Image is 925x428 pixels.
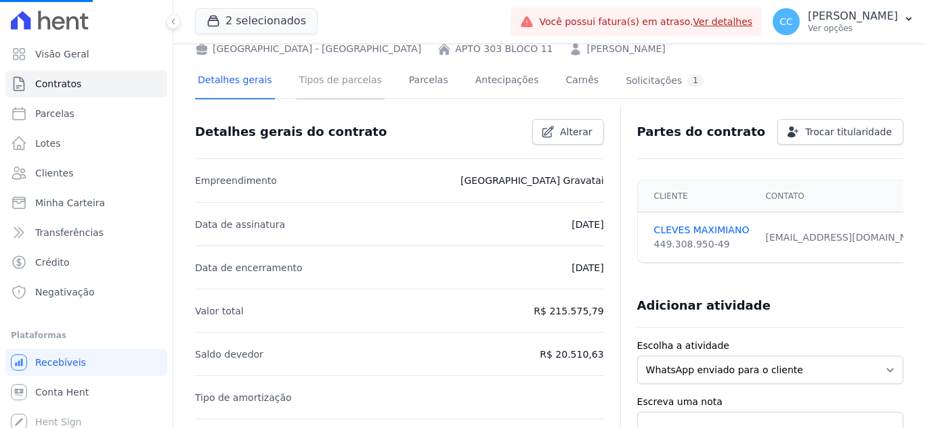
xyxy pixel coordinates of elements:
span: Negativação [35,285,95,299]
span: Lotes [35,137,61,150]
a: Crédito [5,249,167,276]
a: Carnês [563,64,601,99]
p: Tipo de amortização [195,389,292,406]
h3: Detalhes gerais do contrato [195,124,387,140]
a: Parcelas [5,100,167,127]
button: CC [PERSON_NAME] Ver opções [762,3,925,41]
h3: Adicionar atividade [637,298,771,314]
p: [DATE] [572,216,603,233]
div: [GEOGRAPHIC_DATA] - [GEOGRAPHIC_DATA] [195,42,421,56]
a: Solicitações1 [623,64,706,99]
div: Plataformas [11,327,162,343]
p: [DATE] [572,260,603,276]
span: Você possui fatura(s) em atraso. [539,15,752,29]
a: Lotes [5,130,167,157]
span: Minha Carteira [35,196,105,210]
a: Alterar [532,119,604,145]
a: Recebíveis [5,349,167,376]
span: Visão Geral [35,47,89,61]
p: R$ 20.510,63 [540,346,603,362]
p: R$ 215.575,79 [534,303,603,319]
a: Tipos de parcelas [297,64,385,99]
div: 1 [687,74,704,87]
label: Escolha a atividade [637,339,903,353]
span: Contratos [35,77,81,91]
a: Ver detalhes [693,16,753,27]
a: Transferências [5,219,167,246]
span: Crédito [35,256,70,269]
span: Recebíveis [35,356,86,369]
a: Antecipações [473,64,542,99]
p: Empreendimento [195,172,277,189]
p: Ver opções [808,23,898,34]
p: Data de assinatura [195,216,285,233]
span: Conta Hent [35,385,89,399]
label: Escreva uma nota [637,395,903,409]
span: CC [779,17,793,26]
span: Clientes [35,166,73,180]
div: 449.308.950-49 [654,237,750,252]
a: CLEVES MAXIMIANO [654,223,750,237]
p: Valor total [195,303,244,319]
p: Data de encerramento [195,260,303,276]
a: Clientes [5,160,167,187]
a: Parcelas [406,64,451,99]
p: [GEOGRAPHIC_DATA] Gravatai [460,172,604,189]
a: Negativação [5,279,167,306]
div: Solicitações [626,74,704,87]
a: Conta Hent [5,379,167,406]
span: Trocar titularidade [805,125,892,139]
a: [PERSON_NAME] [586,42,665,56]
a: Detalhes gerais [195,64,275,99]
p: Saldo devedor [195,346,263,362]
span: Transferências [35,226,104,239]
a: Visão Geral [5,41,167,68]
span: Alterar [560,125,593,139]
a: APTO 303 BLOCO 11 [455,42,553,56]
span: Parcelas [35,107,74,120]
a: Minha Carteira [5,189,167,216]
th: Cliente [638,181,758,212]
a: Contratos [5,70,167,97]
button: 2 selecionados [195,8,318,34]
a: Trocar titularidade [777,119,903,145]
p: [PERSON_NAME] [808,9,898,23]
h3: Partes do contrato [637,124,766,140]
